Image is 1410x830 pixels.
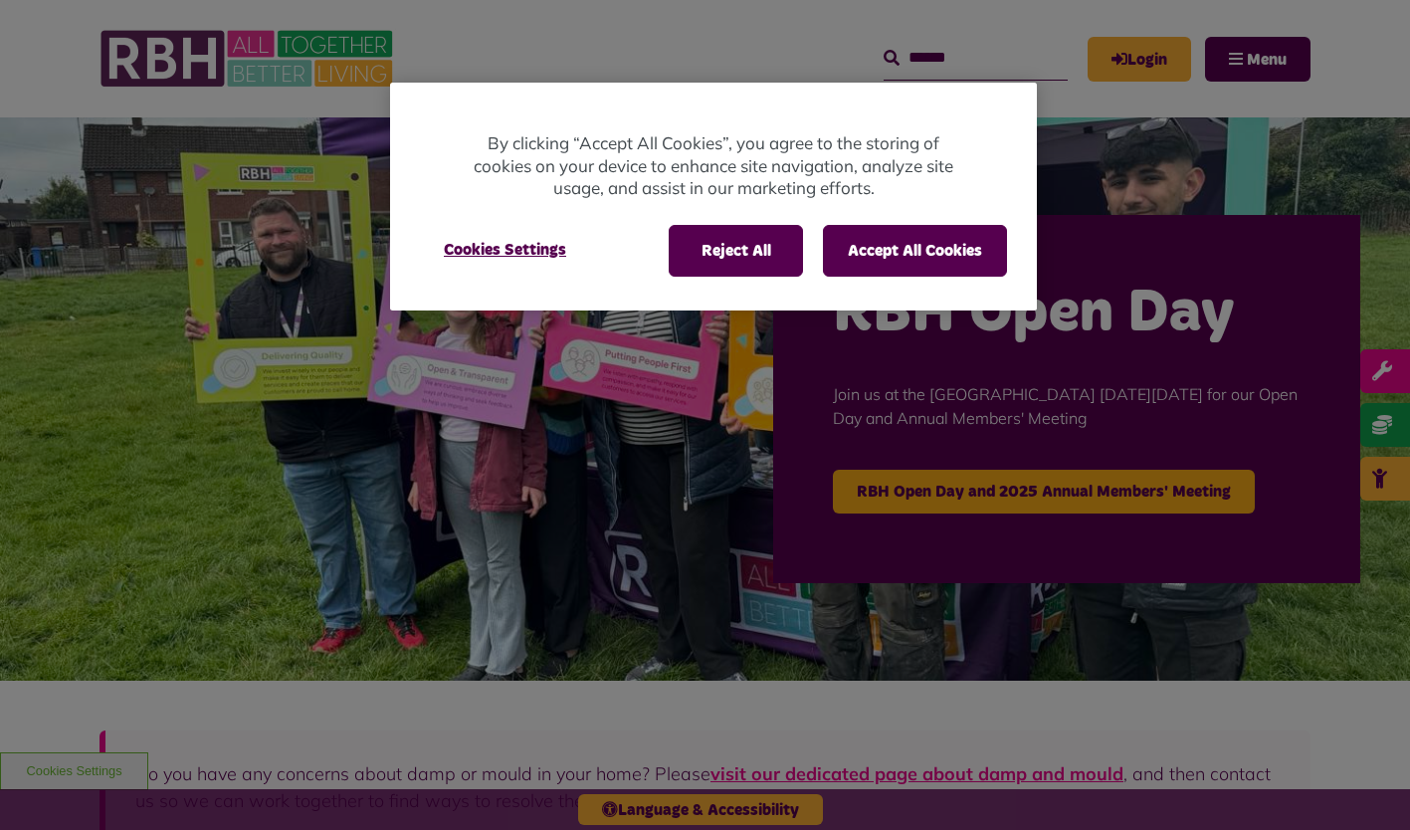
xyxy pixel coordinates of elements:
[420,225,590,275] button: Cookies Settings
[390,83,1037,311] div: Cookie banner
[390,83,1037,311] div: Privacy
[669,225,803,277] button: Reject All
[823,225,1007,277] button: Accept All Cookies
[470,132,957,200] p: By clicking “Accept All Cookies”, you agree to the storing of cookies on your device to enhance s...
